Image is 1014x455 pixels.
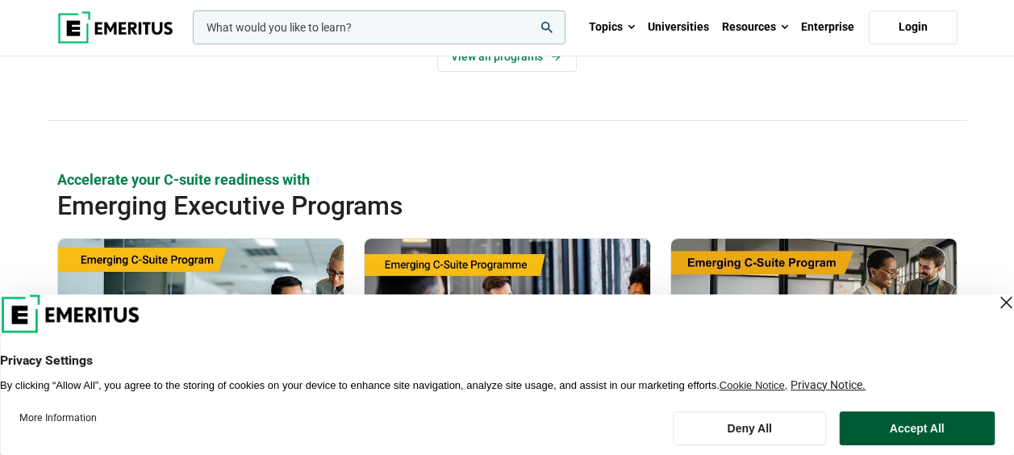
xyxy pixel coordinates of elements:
img: Emerging COO Program | Online Supply Chain and Operations Course [671,239,957,400]
img: Emerging CFO Program | Online Finance Course [58,239,344,400]
a: Login [869,10,958,44]
a: View all programs [437,41,577,72]
img: Emerging CTO Programme | Online Business Management Course [365,239,650,400]
input: woocommerce-product-search-field-0 [193,10,565,44]
p: Accelerate your C-suite readiness with [57,169,958,190]
h2: Emerging Executive Programs [57,190,867,222]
